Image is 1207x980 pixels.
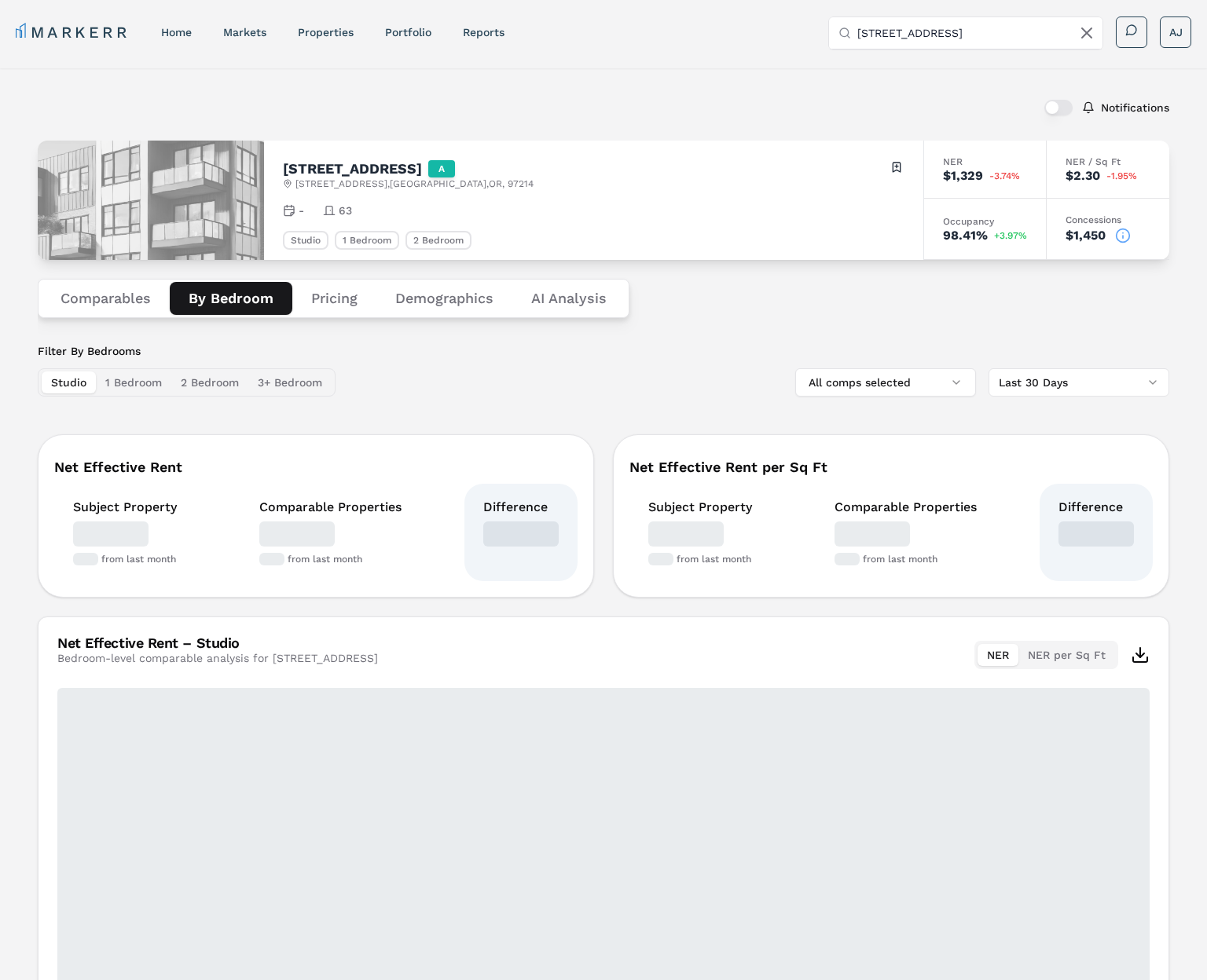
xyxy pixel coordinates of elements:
[1101,102,1169,113] label: Notifications
[648,553,752,565] div: from last month
[835,553,977,565] div: from last month
[339,203,352,218] span: 63
[42,371,96,393] button: Studio
[943,229,988,242] div: 98.41%
[57,650,378,666] div: Bedroom-level comparable analysis for [STREET_ADDRESS]
[1066,229,1106,242] div: $1,450
[857,17,1093,49] input: Search by MSA, ZIP, Property Name, or Address
[259,499,402,515] div: Comparable Properties
[42,282,170,315] button: Comparables
[299,203,304,218] span: -
[512,282,626,315] button: AI Analysis
[292,282,376,315] button: Pricing
[943,157,1027,166] div: NER
[405,231,471,250] div: 2 Bedroom
[223,26,266,38] a: markets
[57,636,378,650] div: Net Effective Rent – Studio
[376,282,512,315] button: Demographics
[1066,215,1150,225] div: Concessions
[483,499,559,515] div: Difference
[283,162,422,176] h2: [STREET_ADDRESS]
[943,217,1027,226] div: Occupancy
[171,371,248,393] button: 2 Bedroom
[385,26,431,38] a: Portfolio
[335,231,399,250] div: 1 Bedroom
[1058,499,1134,515] div: Difference
[795,368,976,397] button: All comps selected
[989,171,1020,181] span: -3.74%
[73,553,177,565] div: from last month
[463,26,504,38] a: reports
[994,231,1027,240] span: +3.97%
[629,460,1153,474] div: Net Effective Rent per Sq Ft
[1066,157,1150,166] div: NER / Sq Ft
[295,177,534,190] span: [STREET_ADDRESS] , [GEOGRAPHIC_DATA] , OR , 97214
[1018,644,1115,666] button: NER per Sq Ft
[835,499,977,515] div: Comparable Properties
[648,499,752,515] div: Subject Property
[96,371,171,393] button: 1 Bedroom
[1160,16,1191,48] button: AJ
[248,371,332,393] button: 3+ Bedroom
[38,343,336,359] label: Filter By Bedrooms
[161,26,192,38] a: home
[54,460,578,474] div: Net Effective Rent
[1106,171,1137,181] span: -1.95%
[298,26,354,38] a: properties
[16,21,130,43] a: MARKERR
[73,499,177,515] div: Subject Property
[1169,24,1183,40] span: AJ
[1066,170,1100,182] div: $2.30
[943,170,983,182] div: $1,329
[170,282,292,315] button: By Bedroom
[428,160,455,177] div: A
[259,553,402,565] div: from last month
[283,231,328,250] div: Studio
[978,644,1018,666] button: NER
